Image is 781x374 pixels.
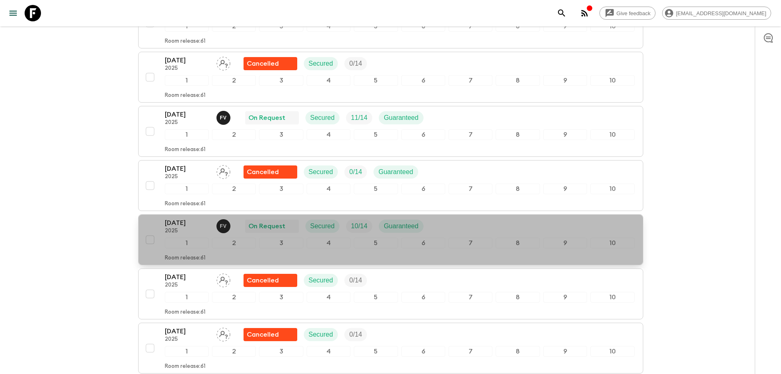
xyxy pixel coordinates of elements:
div: 7 [449,346,492,357]
div: 8 [496,346,540,357]
p: 2025 [165,282,210,289]
div: 4 [307,129,351,140]
div: 3 [259,238,303,248]
div: 7 [449,238,492,248]
span: Assign pack leader [216,330,230,337]
div: 10 [590,346,634,357]
div: Flash Pack cancellation [244,328,297,341]
p: Secured [310,113,335,123]
div: 3 [259,75,303,86]
p: Room release: 61 [165,38,205,45]
p: On Request [248,221,285,231]
p: Secured [309,59,333,69]
div: 2 [212,292,256,303]
div: Secured [305,111,340,124]
div: 10 [590,129,634,140]
div: 5 [354,238,398,248]
p: 0 / 14 [349,167,362,177]
div: Secured [304,274,338,287]
div: 5 [354,21,398,32]
span: [EMAIL_ADDRESS][DOMAIN_NAME] [672,10,771,16]
p: Room release: 61 [165,147,205,153]
button: FV [216,219,232,233]
div: Secured [304,165,338,179]
div: 10 [590,21,634,32]
p: Guaranteed [384,221,419,231]
p: 2025 [165,119,210,126]
span: Francisco Valero [216,222,232,228]
p: Cancelled [247,330,279,340]
div: Trip Fill [344,165,367,179]
div: 6 [401,21,445,32]
div: Flash Pack cancellation [244,57,297,70]
p: [DATE] [165,326,210,336]
div: 4 [307,292,351,303]
div: 10 [590,238,634,248]
button: [DATE]2025Assign pack leaderFlash Pack cancellationSecuredTrip Fill12345678910Room release:61 [138,52,643,103]
div: 8 [496,129,540,140]
div: Trip Fill [346,220,372,233]
div: 1 [165,238,209,248]
div: 7 [449,75,492,86]
div: 9 [543,346,587,357]
p: [DATE] [165,164,210,174]
div: 4 [307,21,351,32]
span: Assign pack leader [216,167,230,174]
div: 8 [496,21,540,32]
div: 6 [401,184,445,194]
p: [DATE] [165,218,210,228]
div: 6 [401,129,445,140]
p: Secured [310,221,335,231]
p: Secured [309,167,333,177]
p: 2025 [165,174,210,180]
button: [DATE]2025Francisco ValeroOn RequestSecuredTrip FillGuaranteed12345678910Room release:61 [138,214,643,265]
div: 2 [212,129,256,140]
p: 0 / 14 [349,275,362,285]
p: 0 / 14 [349,330,362,340]
div: 2 [212,75,256,86]
div: 3 [259,184,303,194]
div: 5 [354,129,398,140]
button: [DATE]2025Assign pack leaderFlash Pack cancellationSecuredTrip FillGuaranteed12345678910Room rele... [138,160,643,211]
p: [DATE] [165,55,210,65]
div: 5 [354,75,398,86]
p: [DATE] [165,110,210,119]
div: 6 [401,75,445,86]
div: 2 [212,346,256,357]
div: 1 [165,184,209,194]
div: Trip Fill [346,111,372,124]
div: Flash Pack cancellation [244,165,297,179]
p: 2025 [165,228,210,234]
div: Secured [304,328,338,341]
p: Cancelled [247,167,279,177]
div: 8 [496,238,540,248]
p: Cancelled [247,59,279,69]
p: 0 / 14 [349,59,362,69]
div: 5 [354,184,398,194]
div: 3 [259,346,303,357]
div: 7 [449,21,492,32]
p: 11 / 14 [351,113,367,123]
div: 9 [543,75,587,86]
div: 3 [259,21,303,32]
button: [DATE]2025Francisco ValeroOn RequestSecuredTrip FillGuaranteed12345678910Room release:61 [138,106,643,157]
div: 4 [307,184,351,194]
div: 4 [307,75,351,86]
div: 3 [259,292,303,303]
p: F V [220,115,227,121]
div: Secured [304,57,338,70]
div: 8 [496,75,540,86]
div: 5 [354,292,398,303]
div: [EMAIL_ADDRESS][DOMAIN_NAME] [662,7,771,20]
button: [DATE]2025Assign pack leaderFlash Pack cancellationSecuredTrip Fill12345678910Room release:61 [138,323,643,374]
p: F V [220,223,227,229]
div: 1 [165,129,209,140]
p: On Request [248,113,285,123]
p: 10 / 14 [351,221,367,231]
button: FV [216,111,232,125]
p: Secured [309,330,333,340]
div: 1 [165,346,209,357]
p: Cancelled [247,275,279,285]
div: 6 [401,346,445,357]
p: Secured [309,275,333,285]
